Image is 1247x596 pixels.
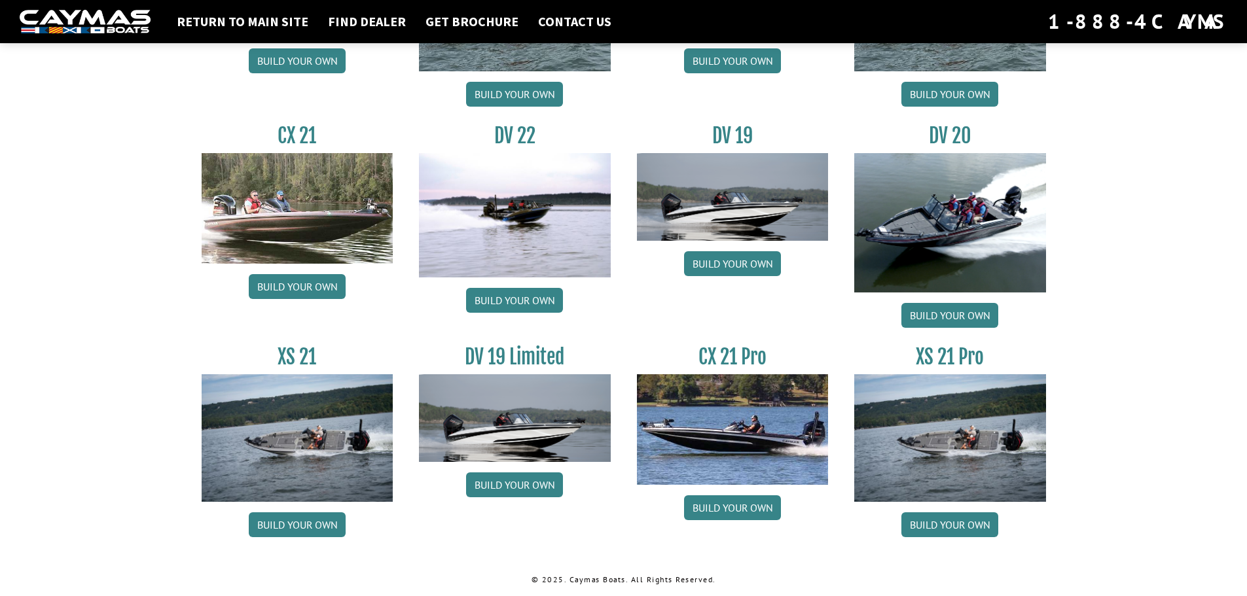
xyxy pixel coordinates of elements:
[1048,7,1227,36] div: 1-888-4CAYMAS
[466,472,563,497] a: Build your own
[419,153,611,277] img: DV22_original_motor_cropped_for_caymas_connect.jpg
[901,303,998,328] a: Build your own
[637,153,829,241] img: dv-19-ban_from_website_for_caymas_connect.png
[249,274,346,299] a: Build your own
[637,124,829,148] h3: DV 19
[419,13,525,30] a: Get Brochure
[202,574,1046,586] p: © 2025. Caymas Boats. All Rights Reserved.
[466,82,563,107] a: Build your own
[901,82,998,107] a: Build your own
[854,124,1046,148] h3: DV 20
[321,13,412,30] a: Find Dealer
[170,13,315,30] a: Return to main site
[202,345,393,369] h3: XS 21
[637,345,829,369] h3: CX 21 Pro
[249,512,346,537] a: Build your own
[854,374,1046,502] img: XS_21_thumbnail.jpg
[249,48,346,73] a: Build your own
[419,345,611,369] h3: DV 19 Limited
[684,48,781,73] a: Build your own
[466,288,563,313] a: Build your own
[854,345,1046,369] h3: XS 21 Pro
[684,495,781,520] a: Build your own
[202,124,393,148] h3: CX 21
[532,13,618,30] a: Contact Us
[684,251,781,276] a: Build your own
[419,374,611,462] img: dv-19-ban_from_website_for_caymas_connect.png
[419,124,611,148] h3: DV 22
[854,153,1046,292] img: DV_20_from_website_for_caymas_connect.png
[20,10,151,34] img: white-logo-c9c8dbefe5ff5ceceb0f0178aa75bf4bb51f6bca0971e226c86eb53dfe498488.png
[637,374,829,484] img: CX-21Pro_thumbnail.jpg
[901,512,998,537] a: Build your own
[202,153,393,263] img: CX21_thumb.jpg
[202,374,393,502] img: XS_21_thumbnail.jpg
